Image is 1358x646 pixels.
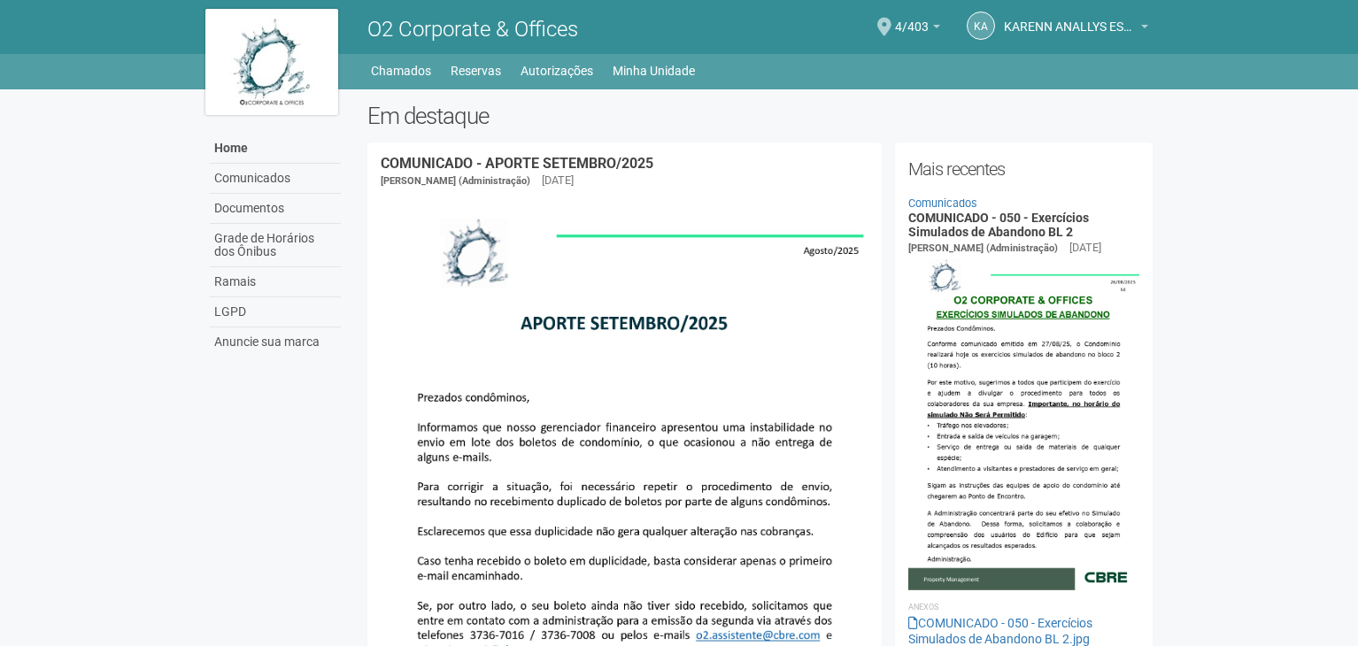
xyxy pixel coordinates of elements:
[1004,3,1137,34] span: KARENN ANALLYS ESTELLA
[210,297,341,327] a: LGPD
[381,175,530,187] span: [PERSON_NAME] (Administração)
[908,616,1092,646] a: COMUNICADO - 050 - Exercícios Simulados de Abandono BL 2.jpg
[908,196,977,210] a: Comunicados
[1069,240,1101,256] div: [DATE]
[210,134,341,164] a: Home
[451,58,501,83] a: Reservas
[205,9,338,115] img: logo.jpg
[210,194,341,224] a: Documentos
[210,224,341,267] a: Grade de Horários dos Ônibus
[210,164,341,194] a: Comunicados
[895,22,940,36] a: 4/403
[908,599,1139,615] li: Anexos
[210,327,341,357] a: Anuncie sua marca
[895,3,929,34] span: 4/403
[381,155,653,172] a: COMUNICADO - APORTE SETEMBRO/2025
[367,17,578,42] span: O2 Corporate & Offices
[613,58,695,83] a: Minha Unidade
[521,58,593,83] a: Autorizações
[542,173,574,188] div: [DATE]
[367,103,1153,129] h2: Em destaque
[908,156,1139,182] h2: Mais recentes
[908,211,1089,238] a: COMUNICADO - 050 - Exercícios Simulados de Abandono BL 2
[967,12,995,40] a: KA
[908,257,1139,589] img: COMUNICADO%20-%20050%20-%20Exerc%C3%ADcios%20Simulados%20de%20Abandono%20BL%202.jpg
[1004,22,1148,36] a: KARENN ANALLYS ESTELLA
[908,242,1058,254] span: [PERSON_NAME] (Administração)
[210,267,341,297] a: Ramais
[371,58,431,83] a: Chamados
